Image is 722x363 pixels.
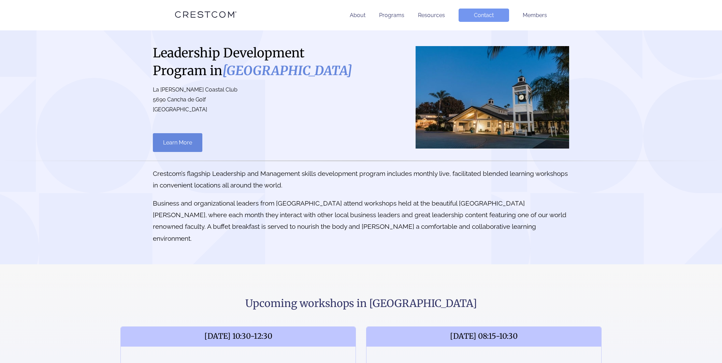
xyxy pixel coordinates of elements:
p: La [PERSON_NAME] Coastal Club 5690 Cancha de Golf [GEOGRAPHIC_DATA] [153,85,354,114]
a: Resources [418,12,445,18]
a: Learn More [153,133,202,152]
a: Members [523,12,547,18]
p: Crestcom’s flagship Leadership and Management skills development program includes monthly live, f... [153,168,569,191]
img: San Diego County [416,46,569,149]
a: Contact [459,9,509,22]
span: [DATE] 08:15-10:30 [366,327,601,347]
span: [DATE] 10:30-12:30 [121,327,356,347]
a: About [350,12,365,18]
h1: Leadership Development Program in [153,44,354,80]
i: [GEOGRAPHIC_DATA] [222,63,352,79]
a: Programs [379,12,404,18]
h2: Upcoming workshops in [GEOGRAPHIC_DATA] [120,297,602,310]
p: Business and organizational leaders from [GEOGRAPHIC_DATA] attend workshops held at the beautiful... [153,197,569,244]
